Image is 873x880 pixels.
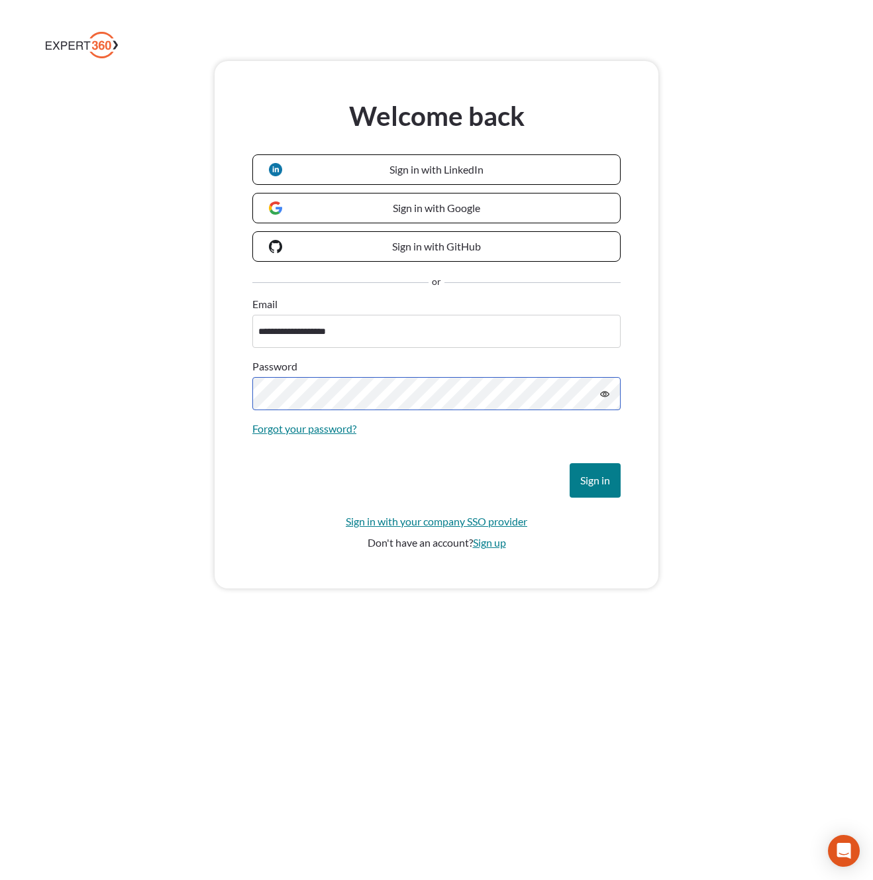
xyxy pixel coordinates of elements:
[252,282,429,284] hr: Separator
[252,154,621,185] a: Sign in with LinkedIn
[252,193,621,223] a: Sign in with Google
[389,163,484,176] span: Sign in with LinkedIn
[252,231,621,262] a: Sign in with GitHub
[392,240,481,252] span: Sign in with GitHub
[473,536,506,549] a: Sign up
[580,474,610,486] span: Sign in
[269,201,282,215] img: Google logo
[828,835,860,867] div: Open Intercom Messenger
[252,99,621,133] h3: Welcome back
[393,201,480,214] span: Sign in with Google
[600,390,609,399] svg: icon
[252,421,356,437] a: Forgot your password?
[444,282,621,284] hr: Separator
[346,514,527,529] a: Sign in with your company SSO provider
[269,240,282,253] img: GitHub logo
[252,358,297,374] label: Password
[432,275,441,291] span: or
[269,163,282,176] img: LinkedIn logo
[570,463,621,498] button: Sign in
[252,296,278,312] label: Email
[46,32,118,58] img: Expert 360 Logo
[368,536,473,549] span: Don't have an account?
